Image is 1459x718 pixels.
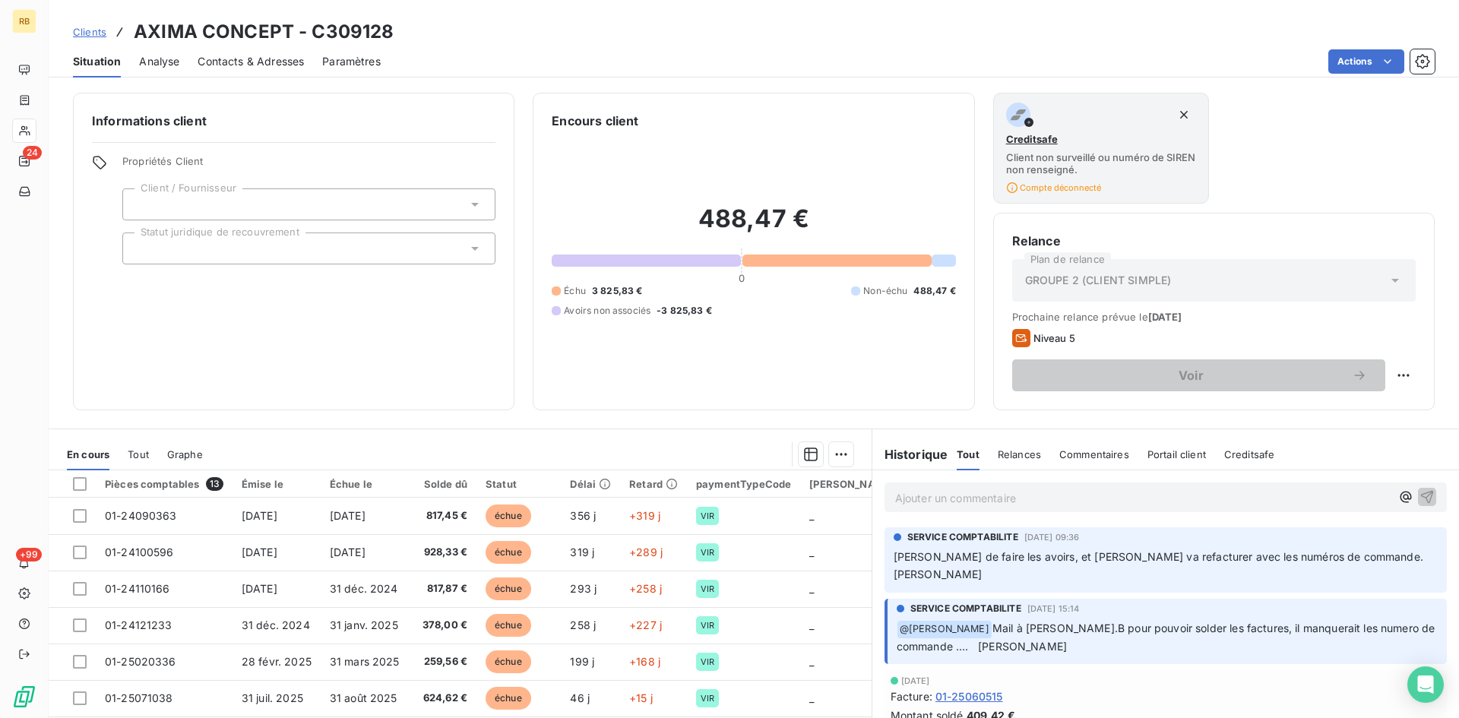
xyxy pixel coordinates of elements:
span: SERVICE COMPTABILITE [910,602,1021,615]
a: Clients [73,24,106,40]
span: Creditsafe [1224,448,1275,460]
span: SERVICE COMPTABILITE [907,530,1018,544]
div: paymentTypeCode [696,478,791,490]
span: échue [486,504,531,527]
h3: AXIMA CONCEPT - C309128 [134,18,394,46]
span: 817,45 € [418,508,467,523]
span: 01-24100596 [105,546,174,558]
span: 46 j [570,691,590,704]
span: Client non surveillé ou numéro de SIREN non renseigné. [1006,151,1197,176]
span: Facture : [891,688,932,704]
span: 378,00 € [418,618,467,633]
span: -3 825,83 € [657,304,712,318]
span: 01-24121233 [105,618,172,631]
input: Ajouter une valeur [135,242,147,255]
span: 13 [206,477,223,491]
span: +258 j [629,582,662,595]
span: échue [486,687,531,710]
span: Creditsafe [1006,133,1058,145]
span: Niveau 5 [1033,332,1075,344]
span: échue [486,577,531,600]
span: Tout [957,448,980,460]
span: Contacts & Adresses [198,54,304,69]
span: [DATE] [330,509,366,522]
img: Logo LeanPay [12,685,36,709]
span: 01-25071038 [105,691,173,704]
span: VIR [701,584,714,593]
span: Propriétés Client [122,155,495,176]
div: Open Intercom Messenger [1407,666,1444,703]
span: Graphe [167,448,203,460]
span: VIR [701,511,714,520]
span: Mail à [PERSON_NAME].B pour pouvoir solder les factures, il manquerait les numero de commande ...... [897,622,1438,653]
span: 31 janv. 2025 [330,618,398,631]
span: 319 j [570,546,594,558]
span: VIR [701,548,714,557]
span: +99 [16,548,42,561]
span: Relances [998,448,1041,460]
span: 928,33 € [418,545,467,560]
span: échue [486,650,531,673]
span: Tout [128,448,149,460]
span: Portail client [1147,448,1206,460]
span: 0 [739,272,745,284]
input: Ajouter une valeur [135,198,147,211]
button: CreditsafeClient non surveillé ou numéro de SIREN non renseigné.Compte déconnecté [993,93,1210,204]
div: [PERSON_NAME] [809,478,894,490]
span: 01-24110166 [105,582,170,595]
span: [DATE] 09:36 [1024,533,1080,542]
h6: Historique [872,445,948,463]
span: [DATE] [242,509,277,522]
span: [DATE] [901,676,930,685]
span: 01-25060515 [935,688,1003,704]
span: 31 déc. 2024 [330,582,398,595]
h6: Encours client [552,112,638,130]
span: Commentaires [1059,448,1129,460]
span: 817,87 € [418,581,467,596]
span: 31 déc. 2024 [242,618,310,631]
div: Émise le [242,478,312,490]
span: 01-25020336 [105,655,176,668]
span: +289 j [629,546,663,558]
span: 488,47 € [913,284,955,298]
div: Pièces comptables [105,477,223,491]
span: 259,56 € [418,654,467,669]
div: Retard [629,478,678,490]
h2: 488,47 € [552,204,955,249]
div: Échue le [330,478,400,490]
span: 31 juil. 2025 [242,691,303,704]
span: @ [PERSON_NAME] [897,621,992,638]
span: Analyse [139,54,179,69]
span: Paramètres [322,54,381,69]
span: _ [809,509,814,522]
h6: Informations client [92,112,495,130]
span: 356 j [570,509,596,522]
span: Clients [73,26,106,38]
span: _ [809,546,814,558]
span: [DATE] [242,582,277,595]
button: Voir [1012,359,1385,391]
h6: Relance [1012,232,1416,250]
span: Compte déconnecté [1006,182,1101,194]
span: 28 févr. 2025 [242,655,312,668]
span: _ [809,655,814,668]
span: Échu [564,284,586,298]
span: 258 j [570,618,596,631]
span: [DATE] 15:14 [1027,604,1080,613]
span: Non-échu [863,284,907,298]
span: GROUPE 2 (CLIENT SIMPLE) [1025,273,1172,288]
span: VIR [701,657,714,666]
span: échue [486,614,531,637]
span: _ [809,618,814,631]
span: +227 j [629,618,662,631]
span: _ [809,582,814,595]
span: 3 825,83 € [592,284,643,298]
span: Prochaine relance prévue le [1012,311,1416,323]
span: 01-24090363 [105,509,177,522]
span: 624,62 € [418,691,467,706]
button: Actions [1328,49,1404,74]
span: Situation [73,54,121,69]
span: VIR [701,621,714,630]
span: 31 mars 2025 [330,655,400,668]
span: Avoirs non associés [564,304,650,318]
